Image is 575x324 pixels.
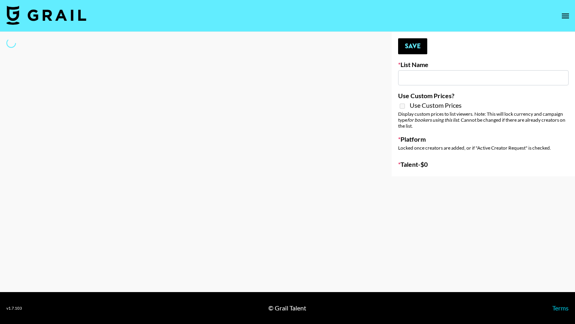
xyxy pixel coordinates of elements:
button: open drawer [557,8,573,24]
span: Use Custom Prices [410,101,462,109]
div: Locked once creators are added, or if "Active Creator Request" is checked. [398,145,569,151]
label: Talent - $ 0 [398,160,569,168]
button: Save [398,38,427,54]
div: Display custom prices to list viewers. Note: This will lock currency and campaign type . Cannot b... [398,111,569,129]
div: © Grail Talent [268,304,306,312]
img: Grail Talent [6,6,86,25]
em: for bookers using this list [407,117,459,123]
label: Use Custom Prices? [398,92,569,100]
a: Terms [552,304,569,312]
label: Platform [398,135,569,143]
div: v 1.7.103 [6,306,22,311]
label: List Name [398,61,569,69]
